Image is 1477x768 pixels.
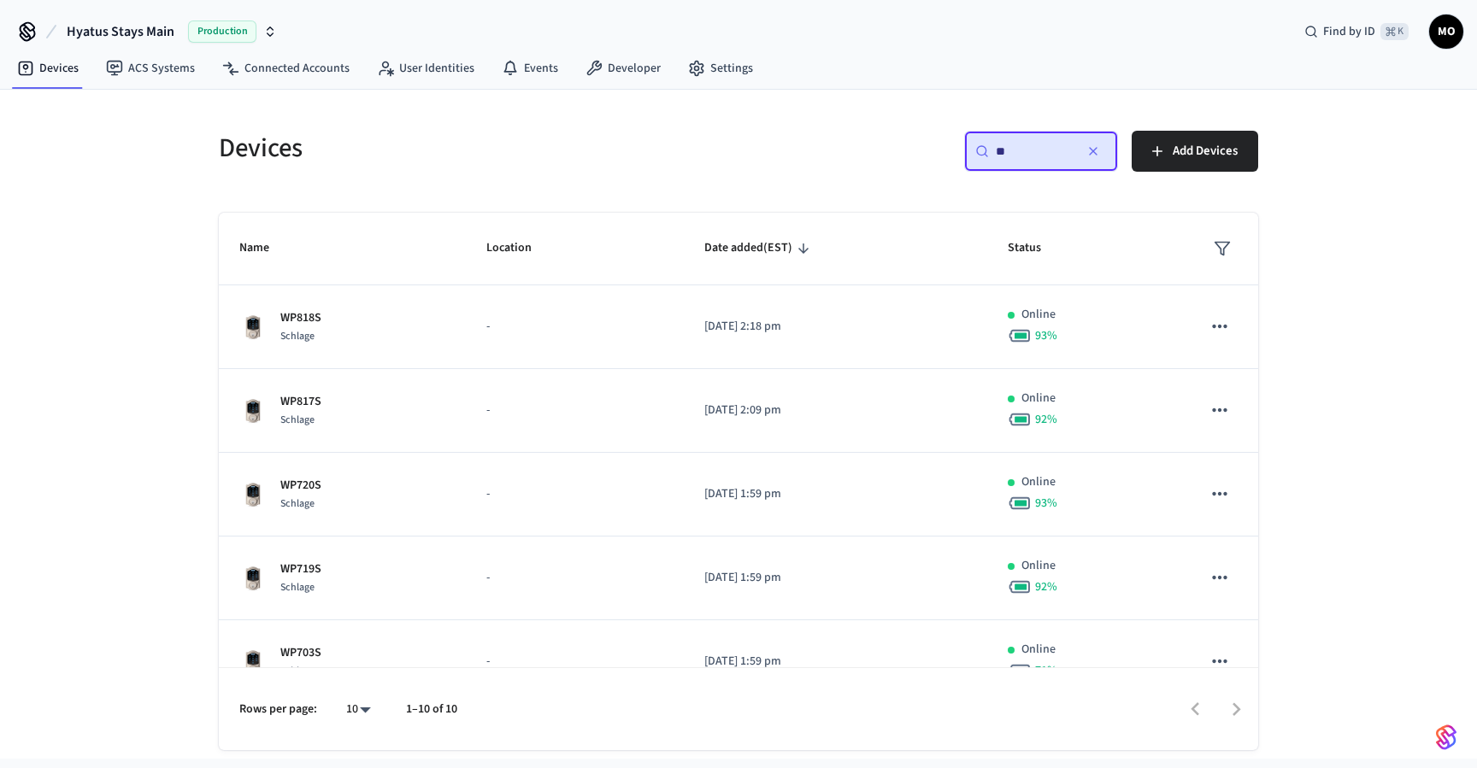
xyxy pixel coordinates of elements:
[674,53,767,84] a: Settings
[486,402,663,419] p: -
[280,329,315,343] span: Schlage
[1323,23,1375,40] span: Find by ID
[1021,390,1056,407] p: Online
[1132,131,1258,172] button: Add Devices
[1021,473,1056,491] p: Online
[280,664,315,678] span: Schlage
[406,701,457,718] p: 1–10 of 10
[704,318,967,336] p: [DATE] 2:18 pm
[280,644,321,662] p: WP703S
[280,580,315,595] span: Schlage
[92,53,209,84] a: ACS Systems
[1035,411,1057,428] span: 92 %
[1173,140,1238,162] span: Add Devices
[239,701,317,718] p: Rows per page:
[488,53,572,84] a: Events
[1008,235,1063,261] span: Status
[239,648,267,676] img: Schlage Sense Smart Deadbolt with Camelot Trim, Front
[1291,16,1422,47] div: Find by ID⌘ K
[486,235,554,261] span: Location
[280,477,321,495] p: WP720S
[704,402,967,419] p: [DATE] 2:09 pm
[219,131,728,166] h5: Devices
[280,413,315,427] span: Schlage
[1035,327,1057,344] span: 93 %
[239,235,291,261] span: Name
[3,53,92,84] a: Devices
[1021,641,1056,659] p: Online
[1431,16,1462,47] span: MO
[338,697,379,722] div: 10
[280,309,321,327] p: WP818S
[239,397,267,425] img: Schlage Sense Smart Deadbolt with Camelot Trim, Front
[1035,495,1057,512] span: 93 %
[486,569,663,587] p: -
[1021,557,1056,575] p: Online
[1021,306,1056,324] p: Online
[239,481,267,508] img: Schlage Sense Smart Deadbolt with Camelot Trim, Front
[704,485,967,503] p: [DATE] 1:59 pm
[280,393,321,411] p: WP817S
[280,560,321,578] p: WP719S
[572,53,674,84] a: Developer
[209,53,363,84] a: Connected Accounts
[704,653,967,671] p: [DATE] 1:59 pm
[1380,23,1409,40] span: ⌘ K
[280,496,315,511] span: Schlage
[239,565,267,592] img: Schlage Sense Smart Deadbolt with Camelot Trim, Front
[1429,15,1463,49] button: MO
[486,318,663,336] p: -
[1035,578,1057,595] span: 92 %
[1436,724,1456,751] img: SeamLogoGradient.69752ec5.svg
[67,21,174,42] span: Hyatus Stays Main
[239,314,267,341] img: Schlage Sense Smart Deadbolt with Camelot Trim, Front
[363,53,488,84] a: User Identities
[486,485,663,503] p: -
[486,653,663,671] p: -
[1035,662,1057,679] span: 71 %
[188,21,256,43] span: Production
[704,569,967,587] p: [DATE] 1:59 pm
[704,235,815,261] span: Date added(EST)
